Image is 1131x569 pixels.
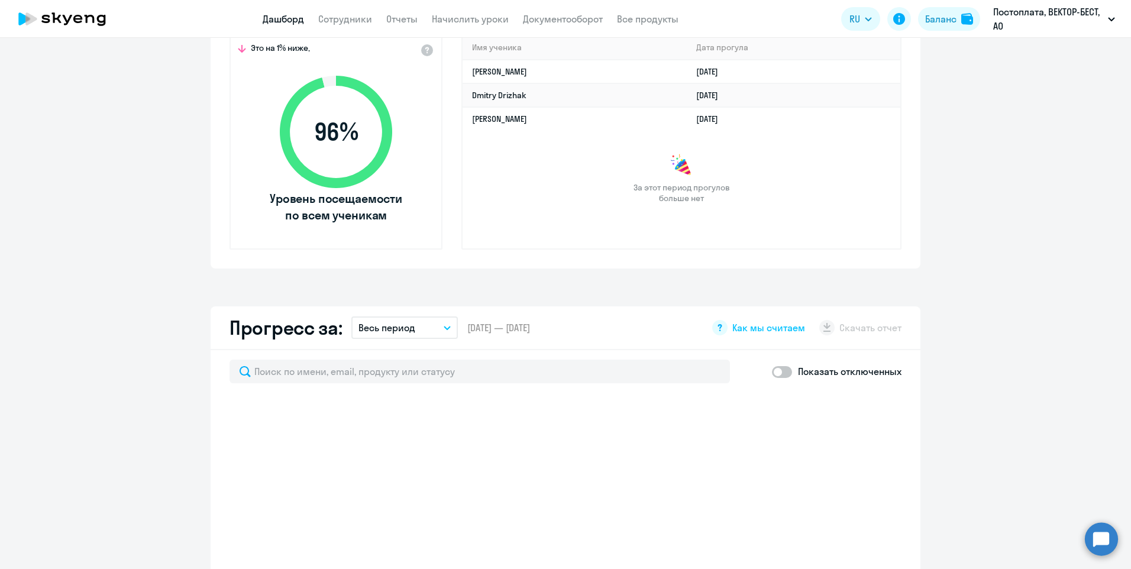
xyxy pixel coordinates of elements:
img: balance [961,13,973,25]
a: Дашборд [263,13,304,25]
p: Весь период [358,321,415,335]
span: За этот период прогулов больше нет [632,182,731,203]
a: Сотрудники [318,13,372,25]
button: Весь период [351,316,458,339]
a: Отчеты [386,13,418,25]
span: Как мы считаем [732,321,805,334]
a: Начислить уроки [432,13,509,25]
div: Баланс [925,12,956,26]
span: 96 % [268,118,404,146]
a: [DATE] [696,114,728,124]
a: Все продукты [617,13,678,25]
a: [DATE] [696,66,728,77]
button: Постоплата, ВЕКТОР-БЕСТ, АО [987,5,1121,33]
span: RU [849,12,860,26]
p: Показать отключенных [798,364,901,379]
span: Это на 1% ниже, [251,43,310,57]
a: [PERSON_NAME] [472,114,527,124]
p: Постоплата, ВЕКТОР-БЕСТ, АО [993,5,1103,33]
input: Поиск по имени, email, продукту или статусу [230,360,730,383]
button: RU [841,7,880,31]
span: Уровень посещаемости по всем ученикам [268,190,404,224]
h2: Прогресс за: [230,316,342,340]
a: [DATE] [696,90,728,101]
th: Имя ученика [463,35,687,60]
a: Документооборот [523,13,603,25]
span: [DATE] — [DATE] [467,321,530,334]
img: congrats [670,154,693,177]
a: [PERSON_NAME] [472,66,527,77]
a: Dmitry Drizhak [472,90,526,101]
button: Балансbalance [918,7,980,31]
th: Дата прогула [687,35,900,60]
